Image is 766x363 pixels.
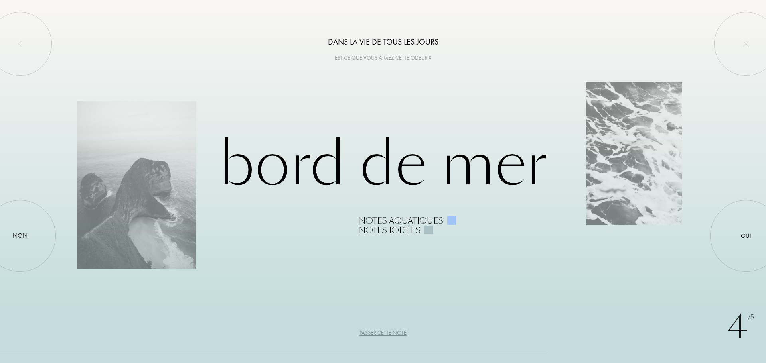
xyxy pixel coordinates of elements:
[359,226,421,235] div: Notes iodées
[359,216,443,226] div: Notes aquatiques
[359,329,407,337] div: Passer cette note
[727,303,754,351] div: 4
[13,231,28,241] div: Non
[741,232,751,241] div: Oui
[748,313,754,322] span: /5
[17,41,23,47] img: left_onboard.svg
[77,128,689,235] div: Bord de Mer
[743,41,749,47] img: quit_onboard.svg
